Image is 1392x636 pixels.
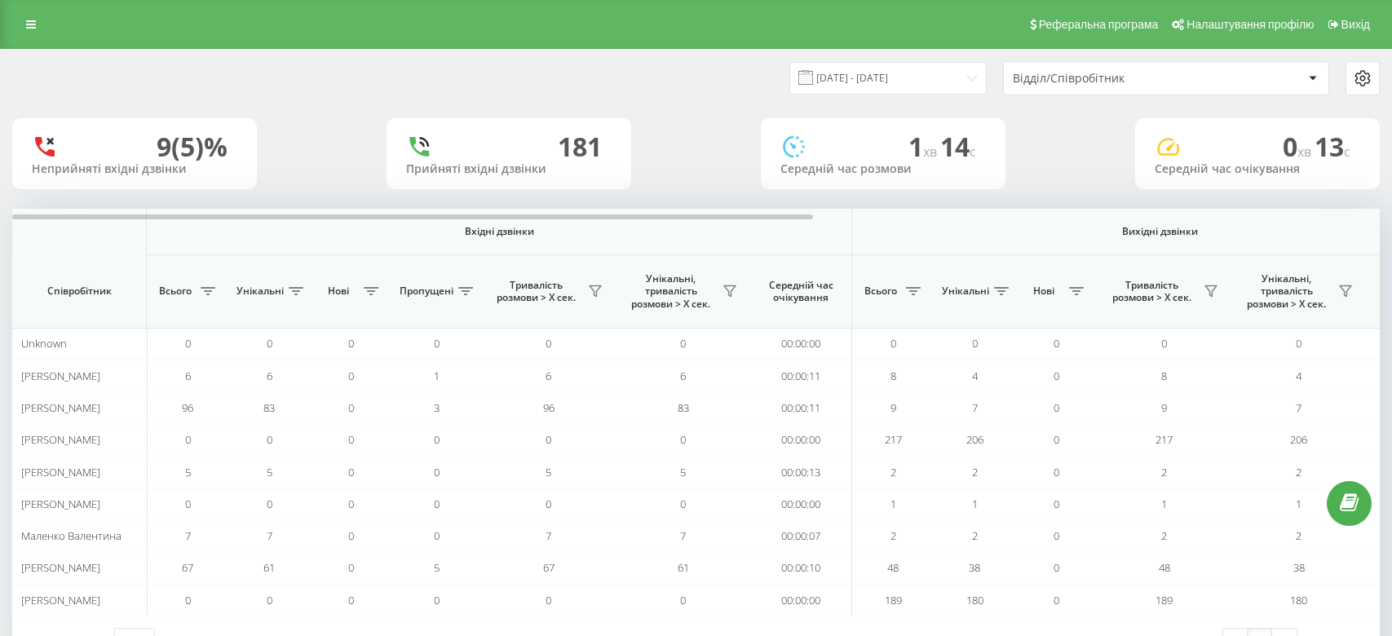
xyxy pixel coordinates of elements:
span: 48 [887,560,899,575]
td: 00:00:10 [750,552,852,584]
span: 7 [185,528,191,543]
span: 0 [680,497,686,511]
span: 0 [546,593,551,607]
span: Співробітник [26,285,132,298]
span: 2 [890,465,896,479]
span: 6 [185,369,191,383]
div: Неприйняті вхідні дзвінки [32,162,237,176]
span: 67 [182,560,193,575]
span: 5 [267,465,272,479]
span: 61 [678,560,689,575]
span: 38 [1293,560,1305,575]
div: Середній час очікування [1155,162,1360,176]
span: 2 [1296,528,1301,543]
span: 0 [1054,400,1059,415]
span: 0 [434,336,440,351]
span: c [970,143,976,161]
span: 0 [546,432,551,447]
span: 8 [890,369,896,383]
span: [PERSON_NAME] [21,369,100,383]
span: 0 [348,593,354,607]
span: 5 [546,465,551,479]
span: 0 [348,400,354,415]
span: 206 [966,432,983,447]
span: 8 [1161,369,1167,383]
span: Вихід [1341,18,1370,31]
span: 0 [1296,336,1301,351]
span: 189 [885,593,902,607]
span: 7 [680,528,686,543]
td: 00:00:11 [750,360,852,391]
td: 00:00:11 [750,392,852,424]
span: 2 [972,528,978,543]
td: 00:00:00 [750,328,852,360]
span: [PERSON_NAME] [21,593,100,607]
span: Налаштування профілю [1187,18,1314,31]
span: [PERSON_NAME] [21,432,100,447]
span: 0 [434,593,440,607]
span: 0 [267,593,272,607]
span: Унікальні [942,285,989,298]
span: 2 [1296,465,1301,479]
span: 6 [267,369,272,383]
td: 00:00:00 [750,424,852,456]
span: 0 [348,497,354,511]
span: Унікальні [236,285,284,298]
span: 0 [1054,336,1059,351]
span: 0 [1054,432,1059,447]
div: 9 (5)% [157,131,228,162]
span: 0 [1054,560,1059,575]
span: 61 [263,560,275,575]
span: 189 [1156,593,1173,607]
span: 6 [546,369,551,383]
span: 96 [182,400,193,415]
div: Середній час розмови [780,162,986,176]
span: 9 [1161,400,1167,415]
span: Всього [860,285,901,298]
span: [PERSON_NAME] [21,497,100,511]
span: 7 [1296,400,1301,415]
span: 2 [890,528,896,543]
span: 5 [434,560,440,575]
span: 0 [348,528,354,543]
span: 180 [1290,593,1307,607]
span: Вхідні дзвінки [189,225,809,238]
span: Маленко Валентина [21,528,122,543]
span: хв [923,143,940,161]
span: 2 [972,465,978,479]
span: 217 [1156,432,1173,447]
span: 0 [434,432,440,447]
span: Тривалість розмови > Х сек. [1105,279,1199,304]
span: 0 [1054,465,1059,479]
span: 1 [908,129,940,164]
span: [PERSON_NAME] [21,465,100,479]
span: Унікальні, тривалість розмови > Х сек. [624,272,718,311]
span: 83 [263,400,275,415]
span: 7 [972,400,978,415]
span: 0 [434,497,440,511]
span: 0 [267,336,272,351]
div: 181 [558,131,602,162]
span: 1 [972,497,978,511]
span: 48 [1159,560,1170,575]
span: [PERSON_NAME] [21,560,100,575]
span: 14 [940,129,976,164]
span: 0 [680,336,686,351]
span: Всього [155,285,196,298]
div: Відділ/Співробітник [1013,72,1208,86]
span: 0 [890,336,896,351]
span: 0 [434,465,440,479]
span: 0 [185,432,191,447]
span: 4 [1296,369,1301,383]
span: 4 [972,369,978,383]
span: Реферальна програма [1039,18,1159,31]
span: [PERSON_NAME] [21,400,100,415]
span: 0 [348,465,354,479]
span: 0 [348,336,354,351]
span: 3 [434,400,440,415]
span: c [1344,143,1350,161]
div: Прийняті вхідні дзвінки [406,162,612,176]
span: хв [1297,143,1315,161]
span: 96 [543,400,555,415]
span: 0 [1054,369,1059,383]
